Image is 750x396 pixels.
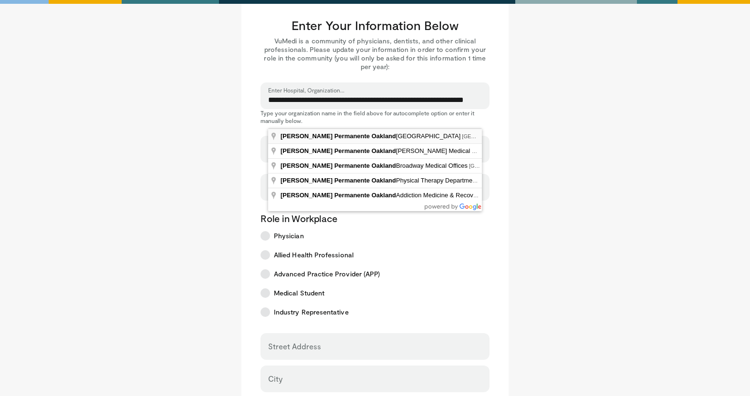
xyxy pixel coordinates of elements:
span: [GEOGRAPHIC_DATA], [GEOGRAPHIC_DATA], [GEOGRAPHIC_DATA], [GEOGRAPHIC_DATA] [469,163,696,169]
span: Physical Therapy Department [281,177,479,184]
span: Industry Representative [274,307,349,317]
span: [PERSON_NAME] Permanente Oakland [281,132,396,140]
label: Street Address [268,337,321,356]
span: Medical Student [274,288,324,298]
p: Type your organization name in the field above for autocomplete option or enter it manually below. [260,109,490,124]
span: Broadway Medical Offices [281,162,469,169]
span: [GEOGRAPHIC_DATA], [GEOGRAPHIC_DATA], [GEOGRAPHIC_DATA], [GEOGRAPHIC_DATA] [462,133,689,139]
p: VuMedi is a community of physicians, dentists, and other clinical professionals. Please update yo... [260,37,490,71]
span: Physician [274,231,304,241]
label: City [268,369,282,388]
span: [PERSON_NAME] Permanente Oakland [281,162,396,169]
p: Role in Workplace [260,212,490,224]
span: [PERSON_NAME] Permanente Oakland [281,177,396,184]
h3: Enter Your Information Below [260,18,490,33]
span: [GEOGRAPHIC_DATA], [GEOGRAPHIC_DATA], [GEOGRAPHIC_DATA], [GEOGRAPHIC_DATA] [479,178,706,183]
span: [PERSON_NAME] Permanente Oakland [281,192,396,199]
span: Addiction Medicine & Recovery Services [281,192,509,199]
label: Enter Hospital, Organization... [268,86,344,94]
span: [GEOGRAPHIC_DATA] [281,132,462,140]
span: [PERSON_NAME] Permanente Oakland [281,147,396,154]
span: Advanced Practice Provider (APP) [274,269,380,279]
span: [PERSON_NAME] Medical Offices [281,147,492,154]
span: Allied Health Professional [274,250,354,260]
